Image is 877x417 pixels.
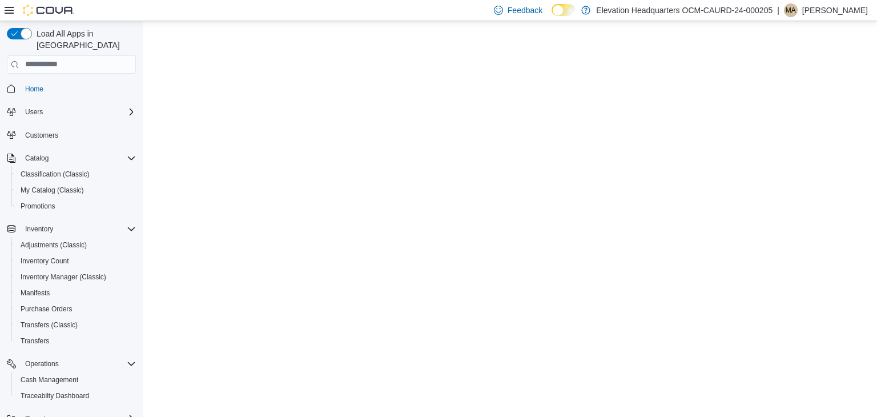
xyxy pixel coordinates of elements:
[16,270,111,284] a: Inventory Manager (Classic)
[11,317,140,333] button: Transfers (Classic)
[21,304,73,314] span: Purchase Orders
[2,104,140,120] button: Users
[11,388,140,404] button: Traceabilty Dashboard
[32,28,136,51] span: Load All Apps in [GEOGRAPHIC_DATA]
[16,167,136,181] span: Classification (Classic)
[21,202,55,211] span: Promotions
[21,105,136,119] span: Users
[11,237,140,253] button: Adjustments (Classic)
[11,285,140,301] button: Manifests
[25,85,43,94] span: Home
[25,131,58,140] span: Customers
[2,221,140,237] button: Inventory
[11,301,140,317] button: Purchase Orders
[16,199,60,213] a: Promotions
[21,240,87,250] span: Adjustments (Classic)
[16,302,77,316] a: Purchase Orders
[2,356,140,372] button: Operations
[21,82,136,96] span: Home
[21,357,136,371] span: Operations
[2,81,140,97] button: Home
[16,373,83,387] a: Cash Management
[16,318,82,332] a: Transfers (Classic)
[777,3,779,17] p: |
[11,269,140,285] button: Inventory Manager (Classic)
[16,167,94,181] a: Classification (Classic)
[802,3,868,17] p: [PERSON_NAME]
[16,254,74,268] a: Inventory Count
[11,333,140,349] button: Transfers
[508,5,542,16] span: Feedback
[16,183,88,197] a: My Catalog (Classic)
[11,198,140,214] button: Promotions
[25,107,43,117] span: Users
[21,288,50,298] span: Manifests
[25,359,59,368] span: Operations
[25,154,49,163] span: Catalog
[16,389,136,403] span: Traceabilty Dashboard
[11,253,140,269] button: Inventory Count
[16,199,136,213] span: Promotions
[596,3,773,17] p: Elevation Headquarters OCM-CAURD-24-000205
[552,4,576,16] input: Dark Mode
[21,82,48,96] a: Home
[21,357,63,371] button: Operations
[21,336,49,346] span: Transfers
[21,186,84,195] span: My Catalog (Classic)
[16,389,94,403] a: Traceabilty Dashboard
[16,334,136,348] span: Transfers
[552,16,552,17] span: Dark Mode
[2,150,140,166] button: Catalog
[21,375,78,384] span: Cash Management
[16,334,54,348] a: Transfers
[11,372,140,388] button: Cash Management
[21,129,63,142] a: Customers
[25,224,53,234] span: Inventory
[21,151,136,165] span: Catalog
[21,320,78,330] span: Transfers (Classic)
[784,3,798,17] div: Mohamed Alayyidi
[16,270,136,284] span: Inventory Manager (Classic)
[23,5,74,16] img: Cova
[16,302,136,316] span: Purchase Orders
[21,170,90,179] span: Classification (Classic)
[16,286,54,300] a: Manifests
[16,286,136,300] span: Manifests
[11,182,140,198] button: My Catalog (Classic)
[21,391,89,400] span: Traceabilty Dashboard
[16,373,136,387] span: Cash Management
[21,151,53,165] button: Catalog
[21,128,136,142] span: Customers
[16,238,136,252] span: Adjustments (Classic)
[21,105,47,119] button: Users
[21,222,58,236] button: Inventory
[16,183,136,197] span: My Catalog (Classic)
[11,166,140,182] button: Classification (Classic)
[16,318,136,332] span: Transfers (Classic)
[21,256,69,266] span: Inventory Count
[786,3,796,17] span: MA
[2,127,140,143] button: Customers
[21,272,106,282] span: Inventory Manager (Classic)
[16,238,91,252] a: Adjustments (Classic)
[16,254,136,268] span: Inventory Count
[21,222,136,236] span: Inventory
